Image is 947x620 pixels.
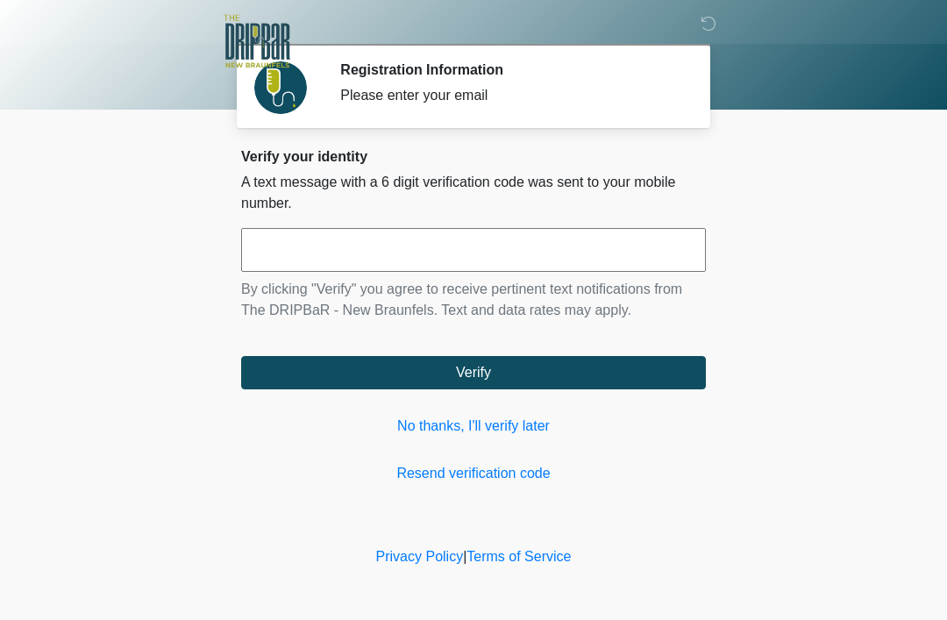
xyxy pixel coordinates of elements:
[241,148,706,165] h2: Verify your identity
[241,463,706,484] a: Resend verification code
[254,61,307,114] img: Agent Avatar
[466,549,571,564] a: Terms of Service
[340,85,680,106] div: Please enter your email
[224,13,290,70] img: The DRIPBaR - New Braunfels Logo
[463,549,466,564] a: |
[241,279,706,321] p: By clicking "Verify" you agree to receive pertinent text notifications from The DRIPBaR - New Bra...
[241,172,706,214] p: A text message with a 6 digit verification code was sent to your mobile number.
[376,549,464,564] a: Privacy Policy
[241,416,706,437] a: No thanks, I'll verify later
[241,356,706,389] button: Verify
